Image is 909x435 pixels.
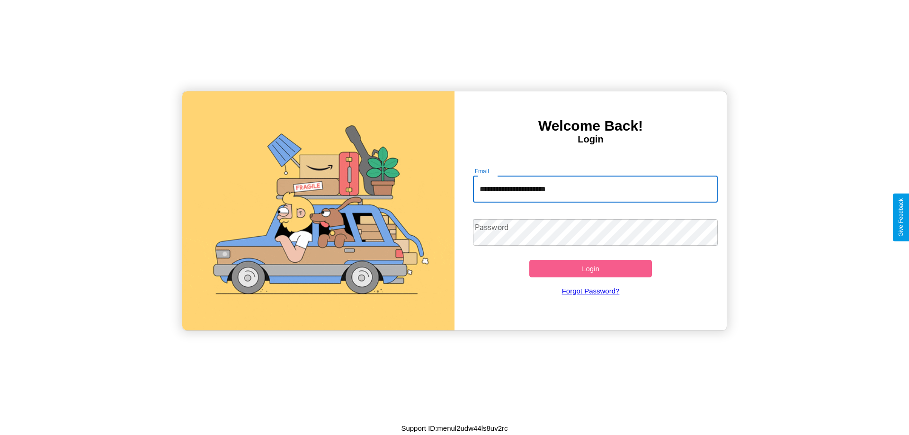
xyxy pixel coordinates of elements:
[182,91,454,330] img: gif
[454,118,727,134] h3: Welcome Back!
[454,134,727,145] h4: Login
[401,422,508,435] p: Support ID: menul2udw44ls8uv2rc
[898,198,904,237] div: Give Feedback
[475,167,490,175] label: Email
[529,260,652,277] button: Login
[468,277,713,304] a: Forgot Password?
